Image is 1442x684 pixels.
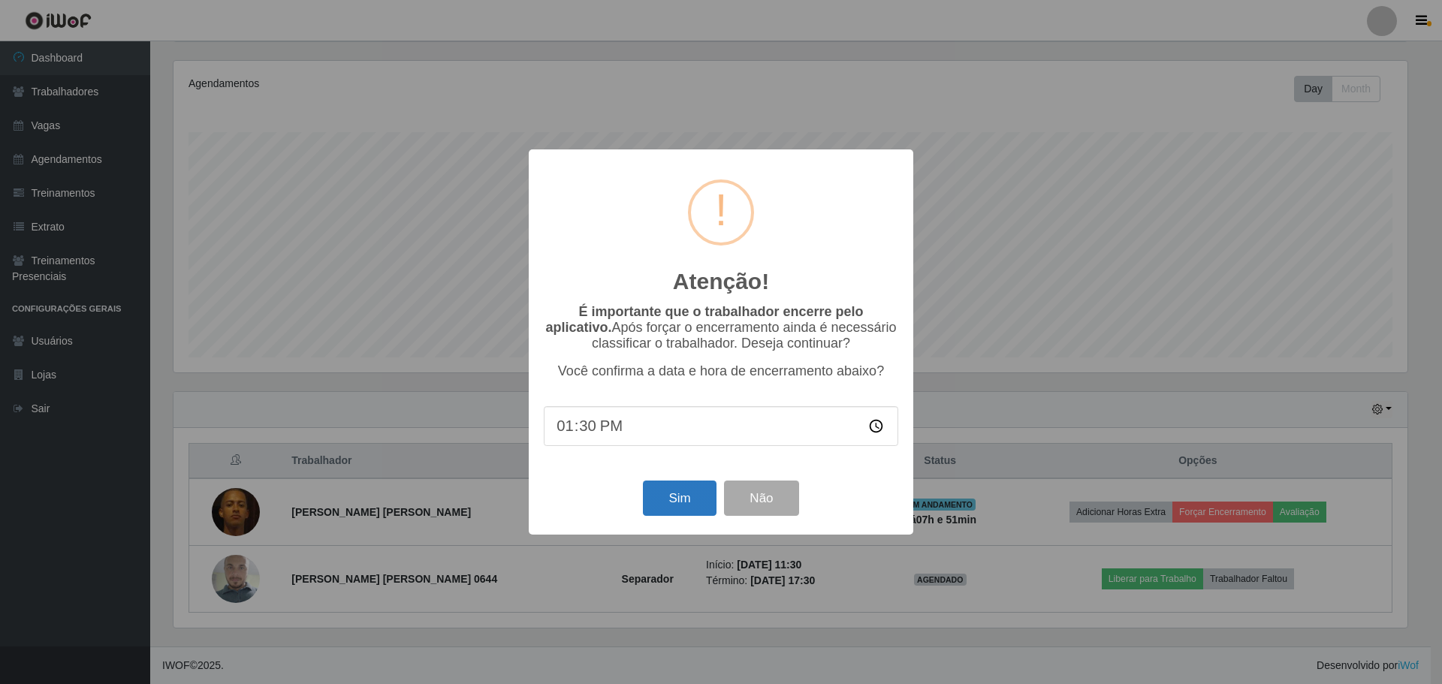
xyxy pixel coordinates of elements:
p: Você confirma a data e hora de encerramento abaixo? [544,363,898,379]
button: Sim [643,481,716,516]
p: Após forçar o encerramento ainda é necessário classificar o trabalhador. Deseja continuar? [544,304,898,351]
button: Não [724,481,798,516]
h2: Atenção! [673,268,769,295]
b: É importante que o trabalhador encerre pelo aplicativo. [545,304,863,335]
